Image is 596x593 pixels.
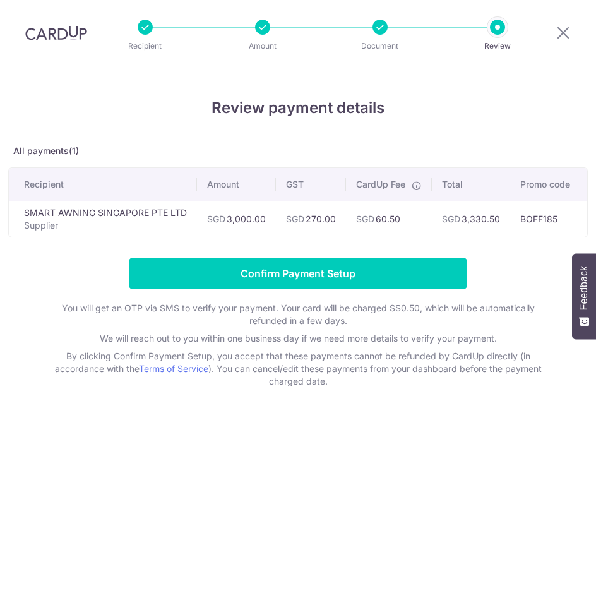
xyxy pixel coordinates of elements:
th: Recipient [9,168,197,201]
td: 3,330.50 [432,201,510,237]
td: SMART AWNING SINGAPORE PTE LTD [9,201,197,237]
td: 270.00 [276,201,346,237]
p: By clicking Confirm Payment Setup, you accept that these payments cannot be refunded by CardUp di... [45,350,551,388]
p: Amount [227,40,298,52]
th: GST [276,168,346,201]
p: Supplier [24,219,187,232]
p: Document [345,40,415,52]
td: 60.50 [346,201,432,237]
p: We will reach out to you within one business day if we need more details to verify your payment. [45,332,551,345]
p: You will get an OTP via SMS to verify your payment. Your card will be charged S$0.50, which will ... [45,302,551,327]
p: Review [462,40,533,52]
input: Confirm Payment Setup [129,258,467,289]
button: Feedback - Show survey [572,253,596,339]
td: 3,000.00 [197,201,276,237]
span: SGD [286,213,304,224]
th: Promo code [510,168,580,201]
td: BOFF185 [510,201,580,237]
span: SGD [356,213,374,224]
p: Recipient [110,40,181,52]
span: Feedback [578,266,590,310]
th: Total [432,168,510,201]
a: Terms of Service [139,363,208,374]
span: CardUp Fee [356,178,405,191]
span: SGD [442,213,460,224]
h4: Review payment details [8,97,588,119]
span: SGD [207,213,225,224]
th: Amount [197,168,276,201]
img: CardUp [25,25,87,40]
p: All payments(1) [8,145,588,157]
